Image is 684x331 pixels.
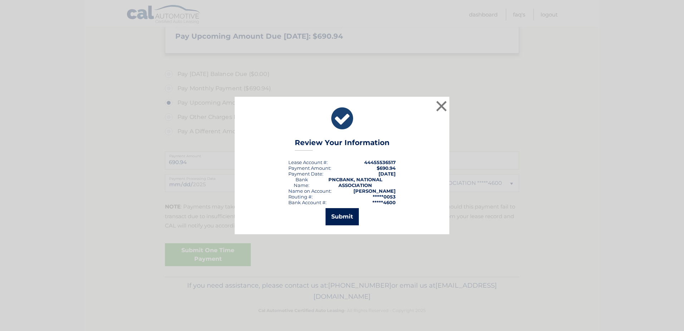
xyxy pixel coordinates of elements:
[434,99,449,113] button: ×
[328,177,382,188] strong: PNCBANK, NATIONAL ASSOCIATION
[364,159,396,165] strong: 44455536517
[288,171,322,177] span: Payment Date
[295,138,390,151] h3: Review Your Information
[288,159,328,165] div: Lease Account #:
[377,165,396,171] span: $690.94
[326,208,359,225] button: Submit
[378,171,396,177] span: [DATE]
[288,165,331,171] div: Payment Amount:
[288,194,313,200] div: Routing #:
[353,188,396,194] strong: [PERSON_NAME]
[288,177,315,188] div: Bank Name:
[288,171,323,177] div: :
[288,200,327,205] div: Bank Account #:
[288,188,332,194] div: Name on Account:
